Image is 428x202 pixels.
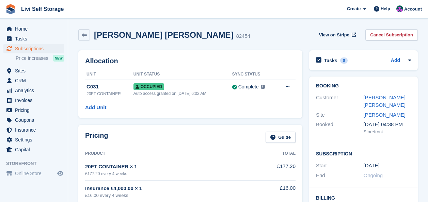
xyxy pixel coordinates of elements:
img: stora-icon-8386f47178a22dfd0bd8f6a31ec36ba5ce8667c1dd55bd0f319d3a0aa187defe.svg [5,4,16,14]
img: Graham Cameron [396,5,403,12]
h2: Allocation [85,57,296,65]
a: menu [3,96,64,105]
div: £177.20 every 4 weeks [85,171,256,177]
span: Coupons [15,115,56,125]
span: Settings [15,135,56,145]
a: menu [3,66,64,75]
img: icon-info-grey-7440780725fd019a000dd9b08b2336e03edf1995a4989e88bcd33f0948082b44.svg [261,85,265,89]
a: menu [3,145,64,154]
a: menu [3,169,64,178]
a: Guide [266,132,296,143]
span: Occupied [133,83,164,90]
div: Customer [316,94,364,109]
span: Home [15,24,56,34]
div: 0 [340,57,348,64]
span: Analytics [15,86,56,95]
a: Price increases NEW [16,54,64,62]
h2: Pricing [85,132,108,143]
h2: [PERSON_NAME] [PERSON_NAME] [94,30,233,39]
a: Preview store [56,169,64,178]
span: Storefront [6,160,68,167]
span: View on Stripe [319,32,349,38]
div: Start [316,162,364,170]
a: Add Unit [85,104,106,112]
span: Pricing [15,105,56,115]
td: £177.20 [256,159,296,180]
div: NEW [53,55,64,62]
th: Total [256,148,296,159]
span: Sites [15,66,56,75]
span: CRM [15,76,56,85]
span: Price increases [16,55,48,62]
div: Storefront [364,129,411,135]
div: [DATE] 04:38 PM [364,121,411,129]
a: menu [3,76,64,85]
span: Online Store [15,169,56,178]
div: 82454 [236,32,250,40]
a: [PERSON_NAME] [PERSON_NAME] [364,95,406,108]
div: Complete [238,83,259,90]
a: menu [3,115,64,125]
a: Add [391,57,400,65]
div: Site [316,111,364,119]
span: Create [347,5,361,12]
a: Cancel Subscription [365,29,418,40]
a: menu [3,86,64,95]
th: Unit [85,69,133,80]
a: menu [3,135,64,145]
span: Subscriptions [15,44,56,53]
div: Auto access granted on [DATE] 6:02 AM [133,90,232,97]
span: Ongoing [364,172,383,178]
span: Capital [15,145,56,154]
span: Tasks [15,34,56,44]
time: 2025-06-30 23:00:00 UTC [364,162,380,170]
span: Help [381,5,390,12]
th: Sync Status [232,69,276,80]
div: End [316,172,364,180]
a: menu [3,34,64,44]
h2: Billing [316,194,411,201]
span: Invoices [15,96,56,105]
div: 20FT CONTAINER × 1 [85,163,256,171]
a: menu [3,44,64,53]
h2: Booking [316,83,411,89]
a: Livi Self Storage [18,3,66,15]
th: Unit Status [133,69,232,80]
a: View on Stripe [316,29,358,40]
a: [PERSON_NAME] [364,112,406,118]
a: menu [3,105,64,115]
div: £16.00 every 4 weeks [85,192,256,199]
a: menu [3,125,64,135]
div: C031 [86,83,133,91]
a: menu [3,24,64,34]
span: Account [404,6,422,13]
div: Insurance £4,000.00 × 1 [85,185,256,192]
h2: Subscription [316,150,411,157]
div: Booked [316,121,364,135]
h2: Tasks [324,57,337,64]
div: 20FT CONTAINER [86,91,133,97]
th: Product [85,148,256,159]
span: Insurance [15,125,56,135]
